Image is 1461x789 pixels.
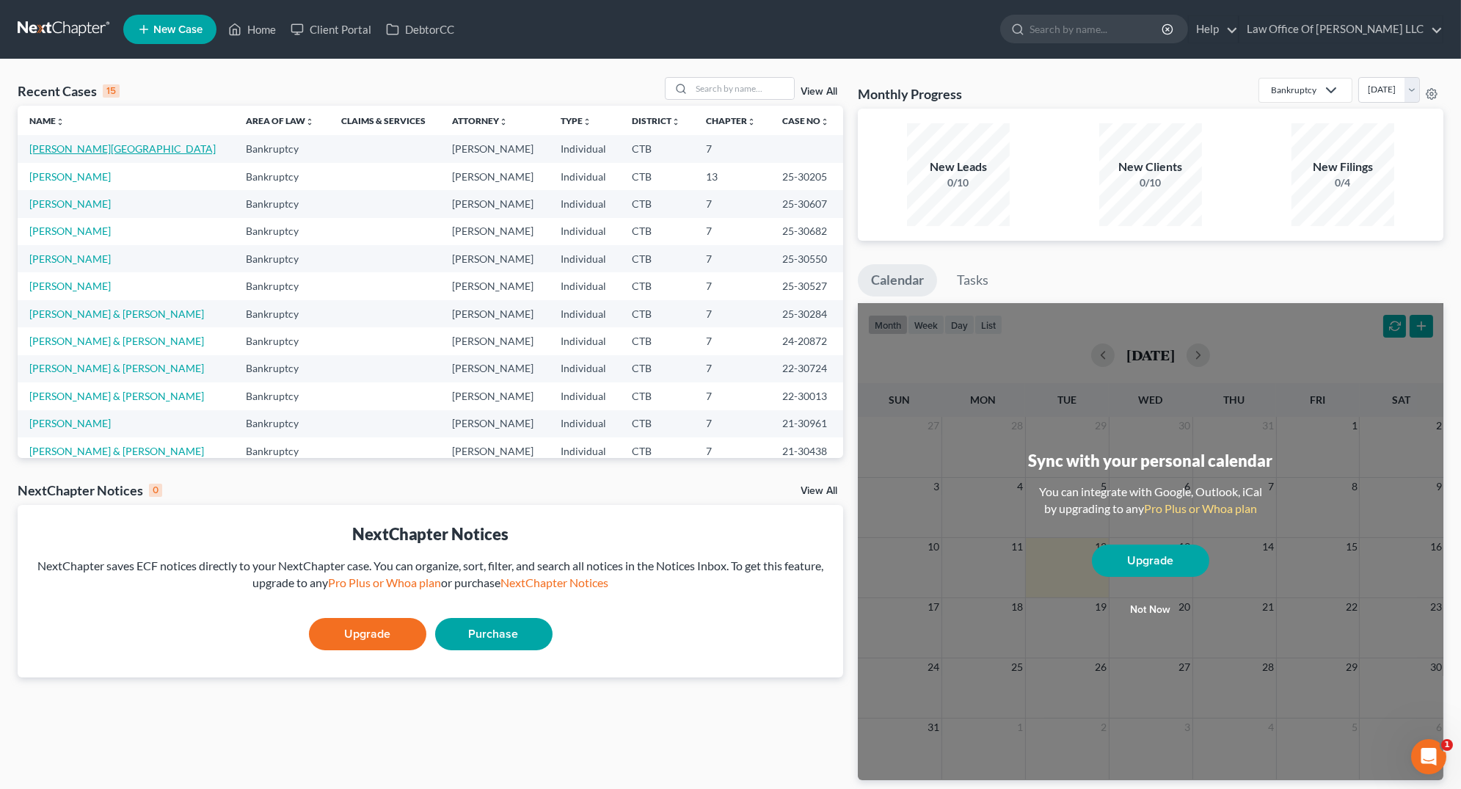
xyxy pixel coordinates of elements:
a: [PERSON_NAME] & [PERSON_NAME] [29,445,204,457]
a: [PERSON_NAME] & [PERSON_NAME] [29,390,204,402]
td: Bankruptcy [234,190,329,217]
td: [PERSON_NAME] [440,355,549,382]
td: CTB [620,163,694,190]
td: [PERSON_NAME] [440,218,549,245]
td: 7 [695,245,770,272]
span: New Case [153,24,203,35]
a: [PERSON_NAME] [29,417,111,429]
a: [PERSON_NAME] [29,252,111,265]
a: Upgrade [1092,545,1209,577]
div: 0/10 [907,175,1010,190]
div: Recent Cases [18,82,120,100]
i: unfold_more [583,117,591,126]
span: 1 [1441,739,1453,751]
td: 21-30961 [770,410,843,437]
td: 25-30607 [770,190,843,217]
td: Individual [549,382,620,410]
td: 7 [695,355,770,382]
td: Individual [549,163,620,190]
td: Individual [549,437,620,465]
a: Help [1189,16,1238,43]
td: CTB [620,437,694,465]
td: [PERSON_NAME] [440,163,549,190]
td: Bankruptcy [234,135,329,162]
a: Chapterunfold_more [707,115,757,126]
a: Pro Plus or Whoa plan [328,575,441,589]
td: [PERSON_NAME] [440,190,549,217]
td: [PERSON_NAME] [440,135,549,162]
td: 7 [695,218,770,245]
div: You can integrate with Google, Outlook, iCal by upgrading to any [1033,484,1268,517]
td: Individual [549,135,620,162]
i: unfold_more [499,117,508,126]
div: NextChapter Notices [29,523,831,545]
div: NextChapter saves ECF notices directly to your NextChapter case. You can organize, sort, filter, ... [29,558,831,592]
a: Districtunfold_more [632,115,680,126]
td: 7 [695,135,770,162]
a: NextChapter Notices [500,575,608,589]
a: [PERSON_NAME] [29,225,111,237]
a: View All [801,87,837,97]
td: Individual [549,272,620,299]
a: View All [801,486,837,496]
div: 0 [149,484,162,497]
td: 25-30527 [770,272,843,299]
td: 25-30205 [770,163,843,190]
td: 13 [695,163,770,190]
th: Claims & Services [329,106,441,135]
td: [PERSON_NAME] [440,382,549,410]
a: Case Nounfold_more [782,115,829,126]
td: [PERSON_NAME] [440,300,549,327]
h3: Monthly Progress [858,85,962,103]
a: Calendar [858,264,937,297]
td: 25-30682 [770,218,843,245]
div: New Leads [907,159,1010,175]
div: Bankruptcy [1271,84,1316,96]
td: CTB [620,245,694,272]
td: CTB [620,272,694,299]
button: Not now [1092,595,1209,625]
i: unfold_more [56,117,65,126]
td: Bankruptcy [234,355,329,382]
a: [PERSON_NAME] [29,280,111,292]
div: 15 [103,84,120,98]
td: 24-20872 [770,327,843,354]
td: CTB [620,327,694,354]
td: 7 [695,437,770,465]
td: 7 [695,190,770,217]
a: Pro Plus or Whoa plan [1144,501,1257,515]
a: Nameunfold_more [29,115,65,126]
iframe: Intercom live chat [1411,739,1446,774]
a: Tasks [944,264,1002,297]
td: Individual [549,355,620,382]
td: [PERSON_NAME] [440,245,549,272]
td: Bankruptcy [234,300,329,327]
td: Individual [549,245,620,272]
a: Area of Lawunfold_more [246,115,314,126]
td: [PERSON_NAME] [440,410,549,437]
a: Client Portal [283,16,379,43]
td: 7 [695,327,770,354]
i: unfold_more [748,117,757,126]
a: Law Office Of [PERSON_NAME] LLC [1239,16,1443,43]
td: Bankruptcy [234,410,329,437]
td: CTB [620,218,694,245]
div: Sync with your personal calendar [1029,449,1273,472]
td: [PERSON_NAME] [440,437,549,465]
a: [PERSON_NAME] & [PERSON_NAME] [29,335,204,347]
td: 25-30550 [770,245,843,272]
td: [PERSON_NAME] [440,272,549,299]
td: CTB [620,300,694,327]
td: Bankruptcy [234,218,329,245]
td: Bankruptcy [234,272,329,299]
a: Typeunfold_more [561,115,591,126]
td: CTB [620,410,694,437]
a: Home [221,16,283,43]
td: Bankruptcy [234,437,329,465]
td: [PERSON_NAME] [440,327,549,354]
td: Individual [549,190,620,217]
a: [PERSON_NAME] & [PERSON_NAME] [29,308,204,320]
td: Bankruptcy [234,245,329,272]
a: Attorneyunfold_more [452,115,508,126]
td: 21-30438 [770,437,843,465]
